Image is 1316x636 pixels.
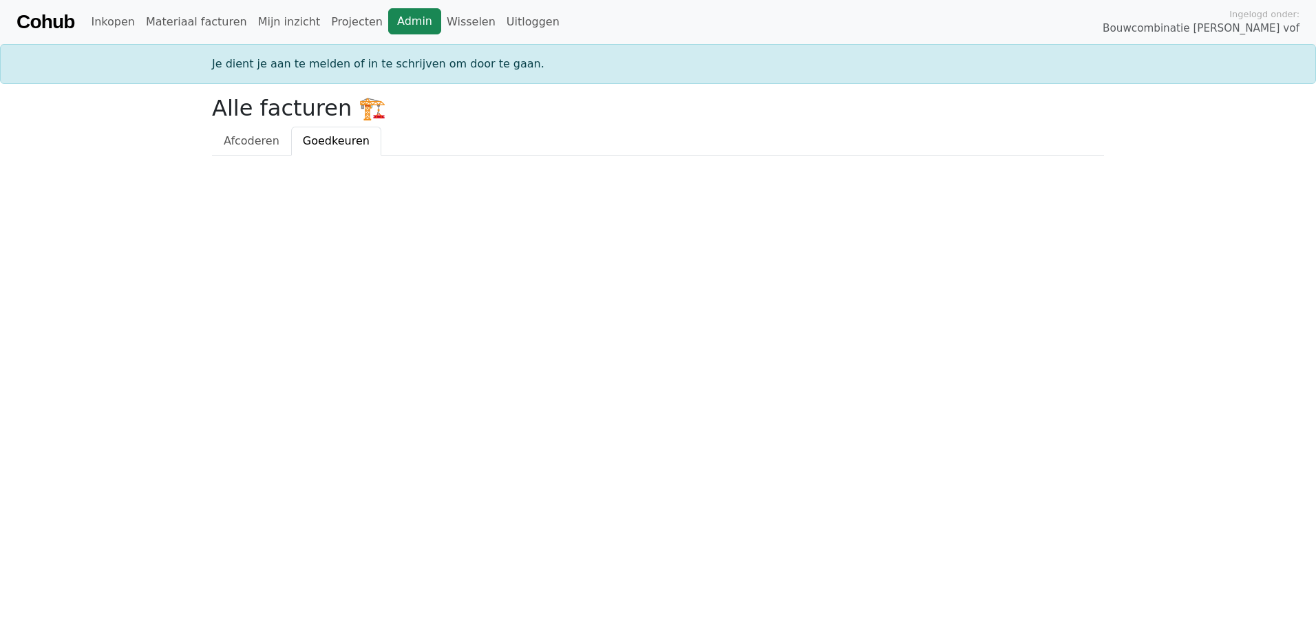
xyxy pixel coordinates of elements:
[326,8,388,36] a: Projecten
[1103,21,1299,36] span: Bouwcombinatie [PERSON_NAME] vof
[204,56,1112,72] div: Je dient je aan te melden of in te schrijven om door te gaan.
[17,6,74,39] a: Cohub
[85,8,140,36] a: Inkopen
[303,134,370,147] span: Goedkeuren
[388,8,441,34] a: Admin
[212,95,1104,121] h2: Alle facturen 🏗️
[253,8,326,36] a: Mijn inzicht
[291,127,381,156] a: Goedkeuren
[501,8,565,36] a: Uitloggen
[441,8,501,36] a: Wisselen
[140,8,253,36] a: Materiaal facturen
[224,134,279,147] span: Afcoderen
[212,127,291,156] a: Afcoderen
[1229,8,1299,21] span: Ingelogd onder:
